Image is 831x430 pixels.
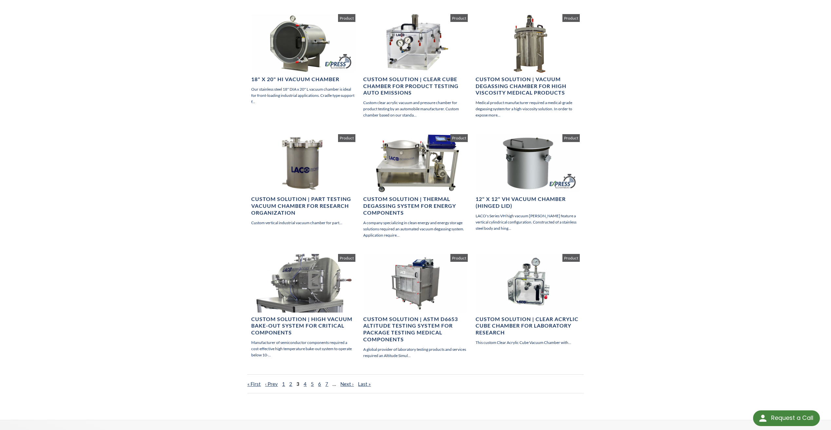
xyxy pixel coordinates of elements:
a: Last » [358,381,371,387]
span: Product [450,254,468,262]
img: round button [758,413,768,423]
h4: Custom Solution | Vacuum Degassing Chamber for High Viscosity Medical Products [476,76,580,96]
h4: 18" X 20" HI Vacuum Chamber [251,76,355,83]
span: … [332,381,336,387]
a: 12" X 12" VH Vacuum Chamber (Hinged Lid) LACO's Series VH high vacuum [PERSON_NAME] feature a ver... [476,134,580,232]
span: Product [562,134,580,142]
span: Product [450,134,468,142]
a: 6 [318,381,321,387]
a: Custom Solution | Part Testing Vacuum Chamber for Research Organization Custom vertical industria... [251,134,355,226]
a: 2 [289,381,292,387]
a: Custom Solution | Clear Acrylic Cube Chamber for Laboratory Research This custom Clear Acrylic Cu... [476,254,580,346]
h4: Custom Solution | High Vacuum Bake-Out System for Critical Components [251,316,355,336]
a: 18" X 20" HI Vacuum Chamber Our stainless steel 18" DIA x 20" L vacuum chamber is ideal for front... [251,14,355,105]
a: Custom Solution | Thermal Degassing System for Energy Components A company specializing in clean ... [363,134,467,238]
h4: Custom Solution | Clear Acrylic Cube Chamber for Laboratory Research [476,316,580,336]
a: 1 [282,381,285,387]
a: ‹ Prev [265,381,278,387]
span: Product [338,254,355,262]
p: A global provider of laboratory testing products and services required an Altitude Simul... [363,346,467,359]
a: Custom Solution | High Vacuum Bake-Out System for Critical Components Manufacturer of semiconduct... [251,254,355,358]
span: Product [338,134,355,142]
h4: Custom Solution | Part Testing Vacuum Chamber for Research Organization [251,196,355,216]
a: Custom Solution | Clear Cube Chamber for Product Testing Auto Emissions Custom clear acrylic vacu... [363,14,467,118]
p: Custom clear acrylic vacuum and pressure chamber for product testing by an automobile manufacture... [363,99,467,118]
p: This custom Clear Acrylic Cube Vacuum Chamber with... [476,339,580,346]
span: Product [562,254,580,262]
nav: pager [247,374,583,393]
a: 4 [304,381,307,387]
p: Medical product manufacturer required a medical-grade degassing system for a high-viscosity solut... [476,99,580,118]
h4: Custom Solution | Thermal Degassing System for Energy Components [363,196,467,216]
span: Product [338,14,355,22]
h4: Custom Solution | ASTM D6653 Altitude Testing System for Package Testing Medical Components [363,316,467,343]
p: Custom vertical industrial vacuum chamber for part... [251,220,355,226]
a: Next › [340,381,354,387]
h4: Custom Solution | Clear Cube Chamber for Product Testing Auto Emissions [363,76,467,96]
p: LACO's Series VH high vacuum [PERSON_NAME] feature a vertical cylindrical configuration. Construc... [476,213,580,232]
span: Product [450,14,468,22]
div: Request a Call [753,410,820,426]
span: 3 [296,381,299,387]
p: Our stainless steel 18" DIA x 20" L vacuum chamber is ideal for front-loading industrial applicat... [251,86,355,105]
a: 5 [311,381,314,387]
span: Product [562,14,580,22]
a: « First [247,381,261,387]
p: Manufacturer of semiconductor components required a cost-effective high temperature bake-out syst... [251,339,355,358]
h4: 12" X 12" VH Vacuum Chamber (Hinged Lid) [476,196,580,209]
a: Custom Solution | Vacuum Degassing Chamber for High Viscosity Medical Products Medical product ma... [476,14,580,118]
div: Request a Call [771,410,813,425]
a: 7 [325,381,328,387]
a: Custom Solution | ASTM D6653 Altitude Testing System for Package Testing Medical Components A glo... [363,254,467,359]
p: A company specializing in clean energy and energy storage solutions required an automated vacuum ... [363,220,467,239]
